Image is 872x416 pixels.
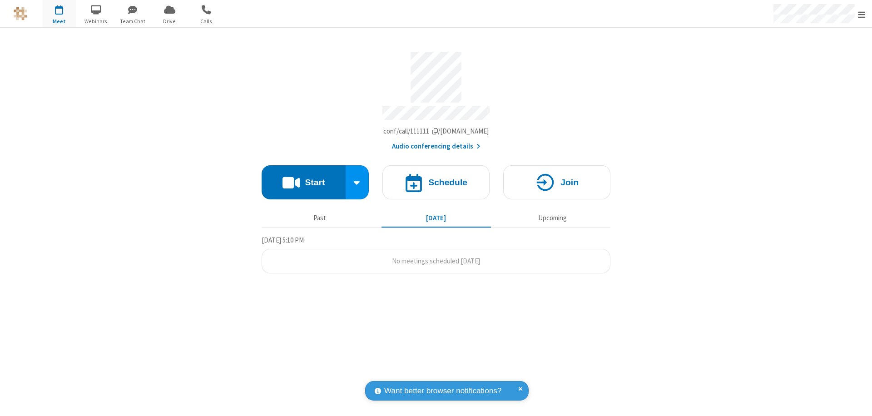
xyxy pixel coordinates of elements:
[384,385,501,397] span: Want better browser notifications?
[189,17,223,25] span: Calls
[79,17,113,25] span: Webinars
[382,165,490,199] button: Schedule
[392,141,481,152] button: Audio conferencing details
[116,17,150,25] span: Team Chat
[346,165,369,199] div: Start conference options
[305,178,325,187] h4: Start
[392,257,480,265] span: No meetings scheduled [DATE]
[381,209,491,227] button: [DATE]
[262,45,610,152] section: Account details
[265,209,375,227] button: Past
[503,165,610,199] button: Join
[42,17,76,25] span: Meet
[428,178,467,187] h4: Schedule
[153,17,187,25] span: Drive
[262,235,610,274] section: Today's Meetings
[498,209,607,227] button: Upcoming
[262,236,304,244] span: [DATE] 5:10 PM
[560,178,579,187] h4: Join
[262,165,346,199] button: Start
[383,127,489,135] span: Copy my meeting room link
[383,126,489,137] button: Copy my meeting room linkCopy my meeting room link
[14,7,27,20] img: QA Selenium DO NOT DELETE OR CHANGE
